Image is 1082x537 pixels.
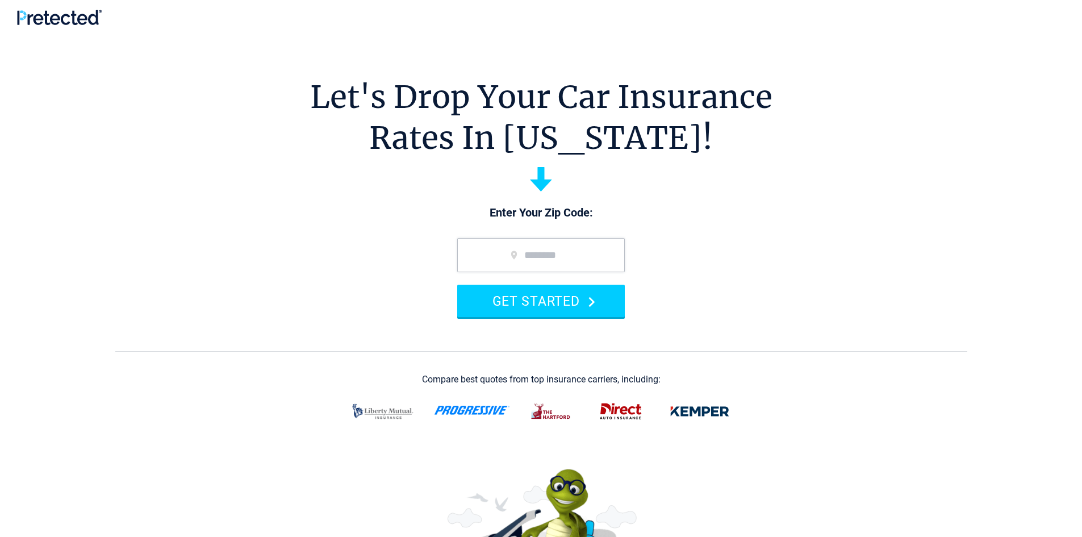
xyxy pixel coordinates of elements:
button: GET STARTED [457,285,625,317]
h1: Let's Drop Your Car Insurance Rates In [US_STATE]! [310,77,772,159]
div: Compare best quotes from top insurance carriers, including: [422,374,661,385]
img: thehartford [524,397,579,426]
input: zip code [457,238,625,272]
img: kemper [662,397,737,426]
img: direct [593,397,649,426]
img: liberty [345,397,420,426]
img: Pretected Logo [17,10,102,25]
p: Enter Your Zip Code: [446,205,636,221]
img: progressive [434,406,510,415]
